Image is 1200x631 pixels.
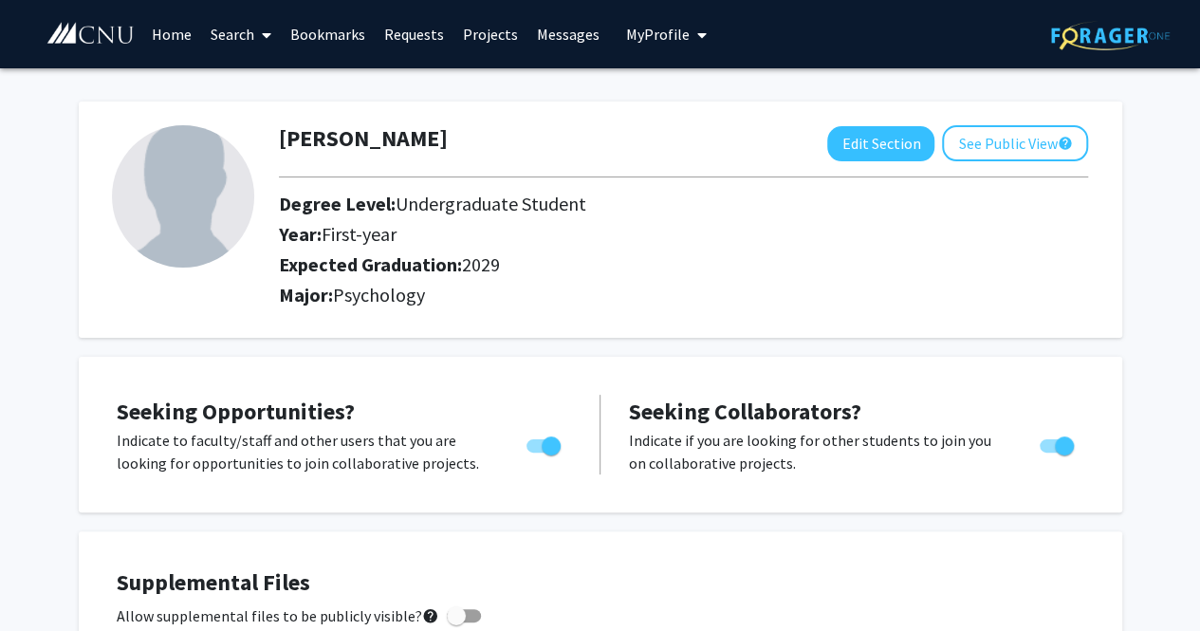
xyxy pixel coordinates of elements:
[279,125,448,153] h1: [PERSON_NAME]
[1057,132,1072,155] mat-icon: help
[46,22,136,46] img: Christopher Newport University Logo
[396,192,586,215] span: Undergraduate Student
[1051,21,1170,50] img: ForagerOne Logo
[322,222,397,246] span: First-year
[117,397,355,426] span: Seeking Opportunities?
[527,1,609,67] a: Messages
[629,429,1004,474] p: Indicate if you are looking for other students to join you on collaborative projects.
[827,126,934,161] button: Edit Section
[375,1,453,67] a: Requests
[453,1,527,67] a: Projects
[279,193,982,215] h2: Degree Level:
[462,252,500,276] span: 2029
[14,546,81,617] iframe: Chat
[281,1,375,67] a: Bookmarks
[942,125,1088,161] button: See Public View
[142,1,201,67] a: Home
[112,125,254,268] img: Profile Picture
[626,25,690,44] span: My Profile
[117,429,490,474] p: Indicate to faculty/staff and other users that you are looking for opportunities to join collabor...
[519,429,571,457] div: Toggle
[201,1,281,67] a: Search
[117,569,1084,597] h4: Supplemental Files
[422,604,439,627] mat-icon: help
[279,253,982,276] h2: Expected Graduation:
[279,284,1088,306] h2: Major:
[1032,429,1084,457] div: Toggle
[279,223,982,246] h2: Year:
[333,283,425,306] span: Psychology
[629,397,861,426] span: Seeking Collaborators?
[117,604,439,627] span: Allow supplemental files to be publicly visible?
